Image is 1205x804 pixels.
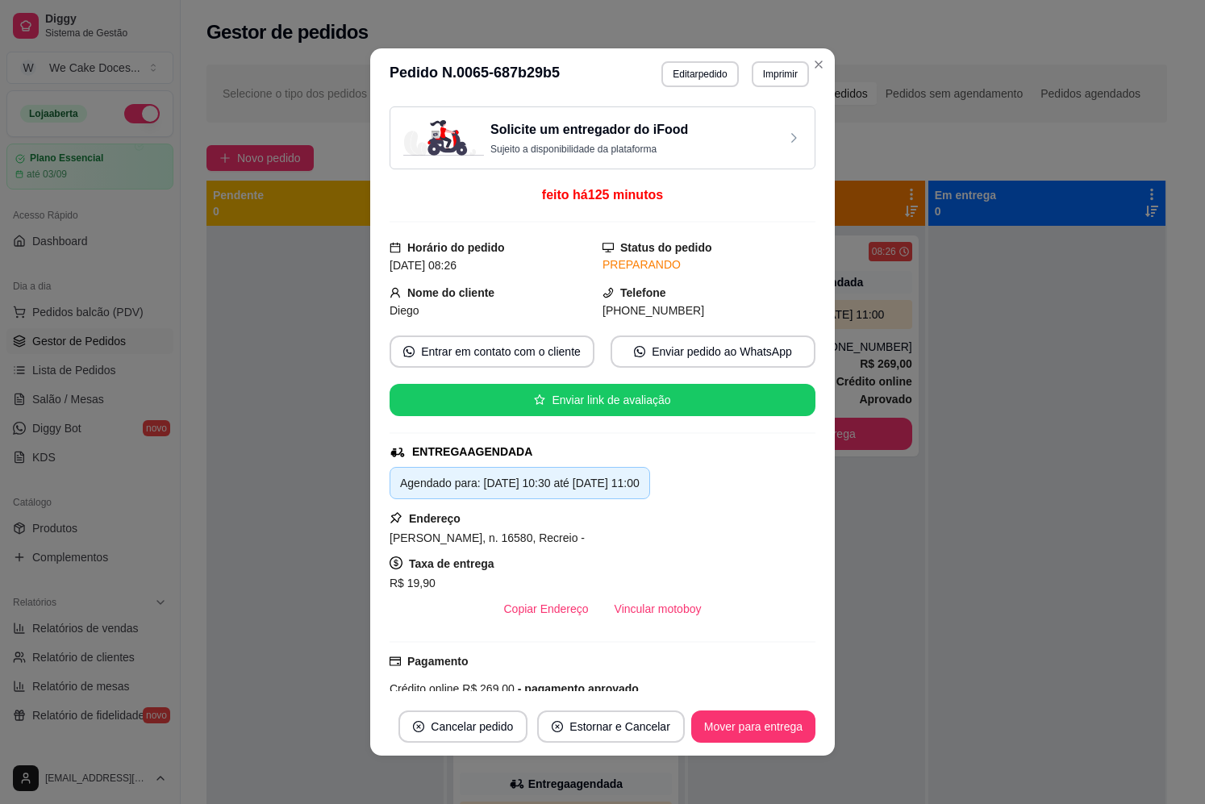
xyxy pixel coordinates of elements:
span: close-circle [413,721,424,732]
span: star [534,394,545,406]
button: whats-appEnviar pedido ao WhatsApp [611,335,815,368]
button: close-circleEstornar e Cancelar [537,710,685,743]
span: user [390,287,401,298]
button: Close [806,52,832,77]
button: Copiar Endereço [491,593,602,625]
strong: Pagamento [407,655,468,668]
button: close-circleCancelar pedido [398,710,527,743]
span: [PHONE_NUMBER] [602,304,704,317]
strong: Taxa de entrega [409,557,494,570]
span: [PERSON_NAME], n. 16580, Recreio - [390,531,585,544]
div: ENTREGA AGENDADA [412,444,532,460]
span: calendar [390,242,401,253]
strong: Endereço [409,512,461,525]
span: close-circle [552,721,563,732]
button: whats-appEntrar em contato com o cliente [390,335,594,368]
span: phone [602,287,614,298]
span: R$ 19,90 [390,577,436,589]
button: Vincular motoboy [602,593,715,625]
button: Imprimir [752,61,809,87]
strong: Nome do cliente [407,286,494,299]
strong: Horário do pedido [407,241,505,254]
span: - pagamento aprovado [515,682,639,695]
button: Mover para entrega [691,710,815,743]
span: feito há 125 minutos [542,188,663,202]
span: [DATE] 08:26 [390,259,457,272]
span: whats-app [634,346,645,357]
h3: Pedido N. 0065-687b29b5 [390,61,560,87]
span: whats-app [403,346,415,357]
button: Editarpedido [661,61,738,87]
strong: Telefone [620,286,666,299]
span: pushpin [390,511,402,524]
strong: Status do pedido [620,241,712,254]
span: dollar [390,556,402,569]
span: Diego [390,304,419,317]
span: credit-card [390,656,401,667]
span: Crédito online [390,682,459,695]
span: desktop [602,242,614,253]
span: R$ 269,00 [459,682,515,695]
p: Sujeito a disponibilidade da plataforma [490,143,688,156]
button: starEnviar link de avaliação [390,384,815,416]
div: Agendado para: [DATE] 10:30 até [DATE] 11:00 [400,474,640,492]
div: PREPARANDO [602,256,815,273]
img: delivery-image [403,120,484,156]
h3: Solicite um entregador do iFood [490,120,688,140]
